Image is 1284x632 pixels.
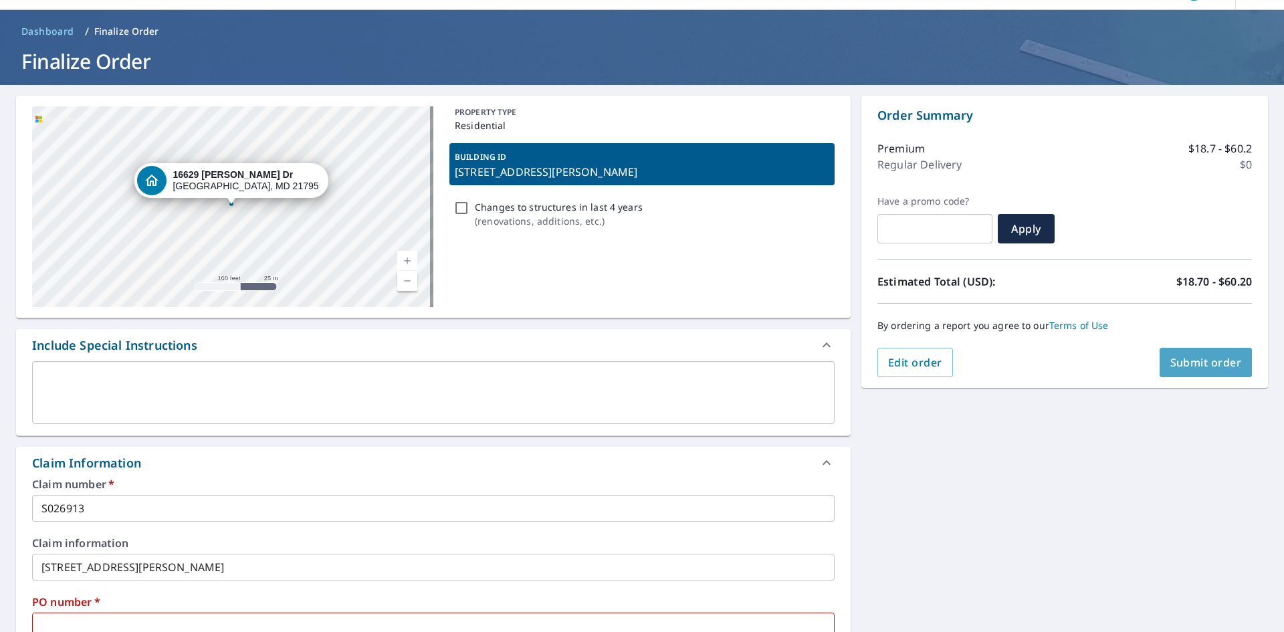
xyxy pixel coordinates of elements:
[32,597,835,607] label: PO number
[1049,319,1109,332] a: Terms of Use
[1176,274,1252,290] p: $18.70 - $60.20
[16,21,1268,42] nav: breadcrumb
[877,320,1252,332] p: By ordering a report you agree to our
[16,47,1268,75] h1: Finalize Order
[1160,348,1253,377] button: Submit order
[475,200,643,214] p: Changes to structures in last 4 years
[32,454,141,472] div: Claim Information
[397,251,417,271] a: Current Level 18, Zoom In
[94,25,159,38] p: Finalize Order
[888,355,942,370] span: Edit order
[16,447,851,479] div: Claim Information
[134,163,328,205] div: Dropped pin, building 1, Residential property, 16629 Johnson Dr Williamsport, MD 21795
[85,23,89,39] li: /
[455,164,829,180] p: [STREET_ADDRESS][PERSON_NAME]
[877,156,962,173] p: Regular Delivery
[1170,355,1242,370] span: Submit order
[455,106,829,118] p: PROPERTY TYPE
[475,214,643,228] p: ( renovations, additions, etc. )
[397,271,417,291] a: Current Level 18, Zoom Out
[1240,156,1252,173] p: $0
[1188,140,1252,156] p: $18.7 - $60.2
[998,214,1055,243] button: Apply
[877,348,953,377] button: Edit order
[455,118,829,132] p: Residential
[32,538,835,548] label: Claim information
[16,329,851,361] div: Include Special Instructions
[1008,221,1044,236] span: Apply
[877,274,1065,290] p: Estimated Total (USD):
[173,169,318,192] div: [GEOGRAPHIC_DATA], MD 21795
[32,336,197,354] div: Include Special Instructions
[877,106,1252,124] p: Order Summary
[877,195,992,207] label: Have a promo code?
[173,169,293,180] strong: 16629 [PERSON_NAME] Dr
[21,25,74,38] span: Dashboard
[877,140,925,156] p: Premium
[16,21,80,42] a: Dashboard
[455,151,506,163] p: BUILDING ID
[32,479,835,490] label: Claim number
